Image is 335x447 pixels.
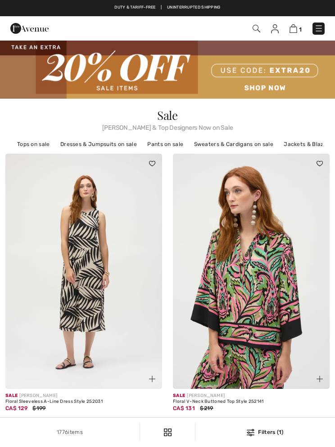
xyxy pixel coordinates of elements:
a: 1ère Avenue [10,24,49,32]
img: Shopping Bag [290,24,297,33]
span: CA$ 129 [5,405,27,411]
img: 1ère Avenue [10,19,49,37]
div: Filters (1) [201,428,330,436]
div: Floral Sleeveless A-Line Dress Style 252031 [5,399,162,405]
a: Tops on sale [13,138,54,150]
a: Sweaters & Cardigans on sale [190,138,278,150]
img: Search [253,25,260,32]
div: [PERSON_NAME] [173,392,330,399]
span: CA$ 131 [173,405,195,411]
span: $219 [200,405,213,411]
img: Floral Sleeveless A-Line Dress Style 252031. Black/moonstone [5,154,162,389]
img: heart_black_full.svg [149,161,155,166]
span: 1776 [57,429,68,435]
img: Menu [314,24,323,33]
span: Sale [5,393,18,398]
div: [PERSON_NAME] [5,392,162,399]
span: $199 [32,405,45,411]
img: Floral V-Neck Buttoned Top Style 252141. Black/Multi [173,154,330,389]
img: heart_black_full.svg [317,161,323,166]
a: Pants on sale [143,138,188,150]
img: Filters [247,429,254,436]
img: plus_v2.svg [317,376,323,382]
img: My Info [271,24,279,33]
img: plus_v2.svg [149,376,155,382]
a: Dresses & Jumpsuits on sale [56,138,141,150]
span: Sale [173,393,185,398]
a: 1 [290,24,302,33]
span: [PERSON_NAME] & Top Designers Now on Sale [5,121,330,131]
span: 1 [299,26,302,33]
img: Filters [164,429,172,436]
div: Floral V-Neck Buttoned Top Style 252141 [173,399,330,405]
span: Sale [157,107,178,123]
